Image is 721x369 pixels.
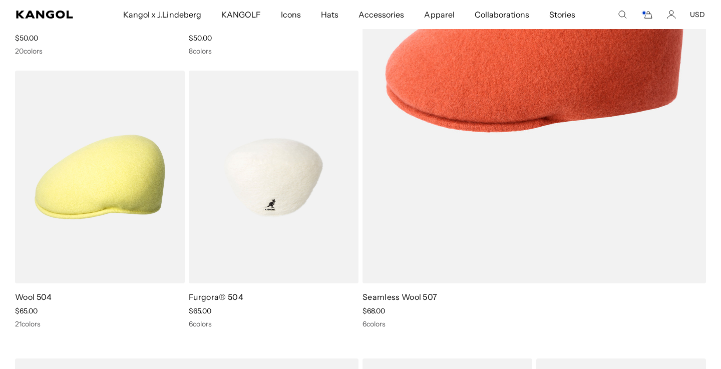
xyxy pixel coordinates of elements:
a: Account [667,10,676,19]
div: 6 colors [363,319,706,328]
span: $65.00 [15,306,38,315]
span: $65.00 [189,306,211,315]
img: Wool 504 [15,71,185,284]
div: 21 colors [15,319,185,328]
span: $50.00 [189,34,212,43]
button: Cart [641,10,653,19]
img: Furgora® 504 [189,71,358,284]
div: 20 colors [15,47,185,56]
a: Kangol [16,11,81,19]
a: Wool 504 [15,292,52,302]
a: Furgora® 504 [189,292,243,302]
a: Seamless Wool 507 [363,292,437,302]
span: $68.00 [363,306,385,315]
summary: Search here [618,10,627,19]
div: 8 colors [189,47,358,56]
button: USD [690,10,705,19]
span: $50.00 [15,34,38,43]
div: 6 colors [189,319,358,328]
